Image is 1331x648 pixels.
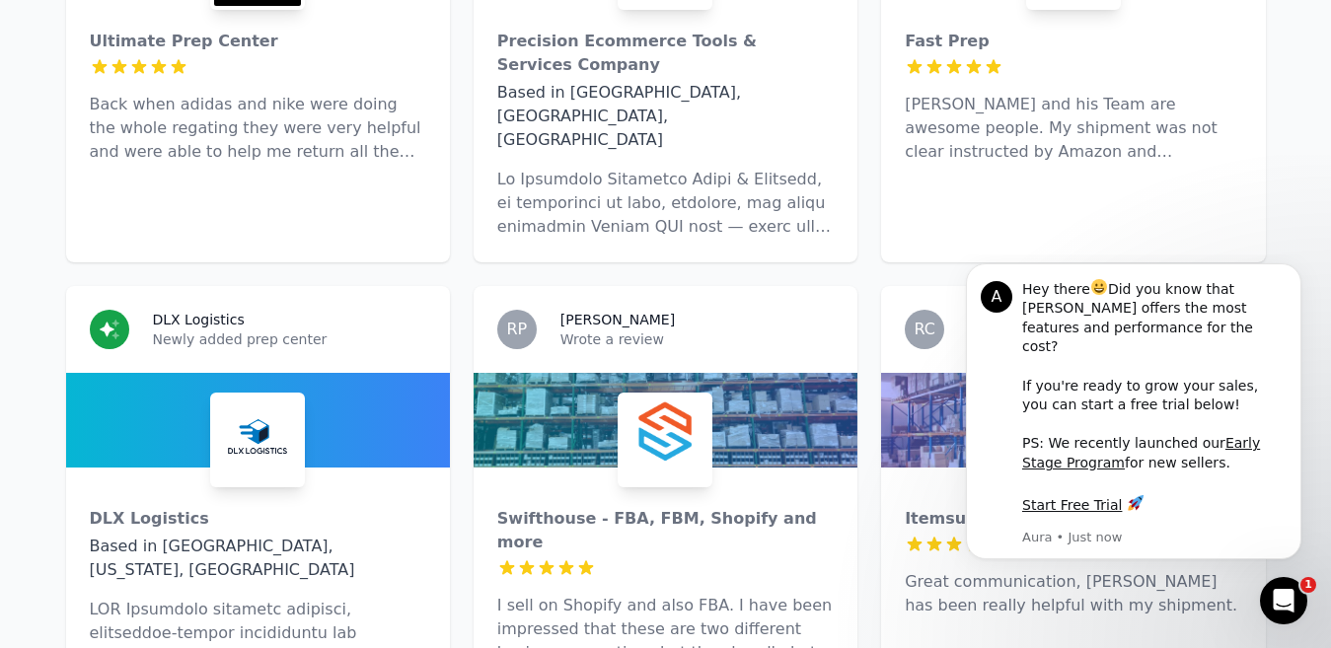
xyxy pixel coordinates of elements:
[90,507,426,531] div: DLX Logistics
[1300,577,1316,593] span: 1
[914,322,935,337] span: RC
[497,30,834,77] div: Precision Ecommerce Tools & Services Company
[622,396,708,483] img: Swifthouse - FBA, FBM, Shopify and more
[497,507,834,554] div: Swifthouse - FBA, FBM, Shopify and more
[90,535,426,582] div: Based in [GEOGRAPHIC_DATA], [US_STATE], [GEOGRAPHIC_DATA]
[560,329,834,349] p: Wrote a review
[905,93,1241,164] p: [PERSON_NAME] and his Team are awesome people. My shipment was not clear instructed by Amazon and...
[936,254,1331,595] iframe: Intercom notifications message
[506,322,527,337] span: RP
[153,329,426,349] p: Newly added prep center
[1260,577,1307,624] iframe: Intercom live chat
[905,30,1241,53] div: Fast Prep
[905,507,1241,531] div: Itemsurf Fulfillment Center
[90,30,426,53] div: Ultimate Prep Center
[497,81,834,152] div: Based in [GEOGRAPHIC_DATA], [GEOGRAPHIC_DATA], [GEOGRAPHIC_DATA]
[90,93,426,164] p: Back when adidas and nike were doing the whole regating they were very helpful and were able to h...
[214,396,301,483] img: DLX Logistics
[153,310,245,329] h3: DLX Logistics
[560,310,675,329] h3: [PERSON_NAME]
[905,570,1241,617] p: Great communication, [PERSON_NAME] has been really helpful with my shipment.
[497,168,834,239] p: Lo Ipsumdolo Sitametco Adipi & Elitsedd, ei temporinci ut labo, etdolore, mag aliqu enimadmin Ven...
